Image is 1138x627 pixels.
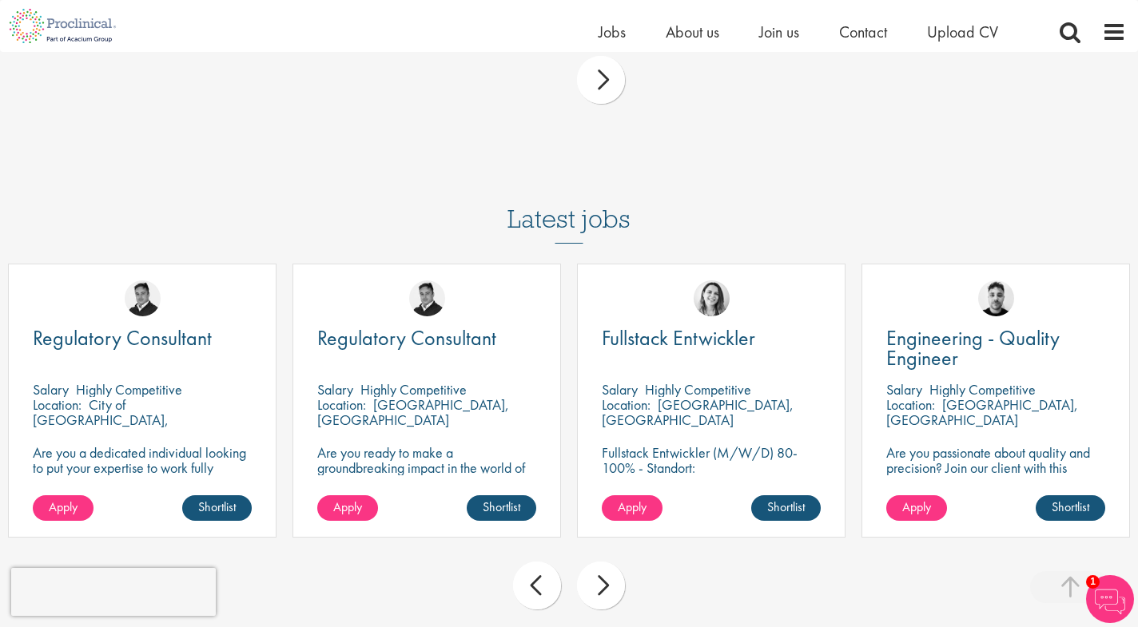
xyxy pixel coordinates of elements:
[507,165,631,244] h3: Latest jobs
[602,445,821,521] p: Fullstack Entwickler (M/W/D) 80-100% - Standort: [GEOGRAPHIC_DATA], [GEOGRAPHIC_DATA] - Arbeitsze...
[602,395,651,414] span: Location:
[602,380,638,399] span: Salary
[317,395,366,414] span: Location:
[33,395,169,444] p: City of [GEOGRAPHIC_DATA], [GEOGRAPHIC_DATA]
[602,495,663,521] a: Apply
[1036,495,1105,521] a: Shortlist
[317,380,353,399] span: Salary
[886,324,1060,371] span: Engineering - Quality Engineer
[602,395,794,429] p: [GEOGRAPHIC_DATA], [GEOGRAPHIC_DATA]
[467,495,536,521] a: Shortlist
[886,495,947,521] a: Apply
[694,280,730,316] img: Nur Ergiydiren
[886,395,935,414] span: Location:
[978,280,1014,316] img: Dean Fisher
[886,445,1105,506] p: Are you passionate about quality and precision? Join our client with this engineering role and he...
[751,495,821,521] a: Shortlist
[317,395,509,429] p: [GEOGRAPHIC_DATA], [GEOGRAPHIC_DATA]
[333,498,362,515] span: Apply
[513,562,561,609] div: prev
[599,22,626,42] a: Jobs
[33,324,212,351] span: Regulatory Consultant
[839,22,887,42] a: Contact
[886,328,1105,368] a: Engineering - Quality Engineer
[577,56,625,104] div: next
[886,395,1078,429] p: [GEOGRAPHIC_DATA], [GEOGRAPHIC_DATA]
[49,498,78,515] span: Apply
[317,445,536,521] p: Are you ready to make a groundbreaking impact in the world of biotechnology? Join a growing compa...
[317,328,536,348] a: Regulatory Consultant
[33,380,69,399] span: Salary
[618,498,647,515] span: Apply
[317,324,496,351] span: Regulatory Consultant
[182,495,252,521] a: Shortlist
[33,495,94,521] a: Apply
[929,380,1036,399] p: Highly Competitive
[1086,575,1100,589] span: 1
[927,22,998,42] a: Upload CV
[902,498,931,515] span: Apply
[125,280,161,316] img: Peter Duvall
[1086,575,1134,623] img: Chatbot
[666,22,719,42] a: About us
[33,445,252,521] p: Are you a dedicated individual looking to put your expertise to work fully flexibly in a remote p...
[759,22,799,42] a: Join us
[409,280,445,316] img: Peter Duvall
[577,562,625,609] div: next
[602,324,755,351] span: Fullstack Entwickler
[645,380,751,399] p: Highly Competitive
[602,328,821,348] a: Fullstack Entwickler
[33,328,252,348] a: Regulatory Consultant
[886,380,922,399] span: Salary
[360,380,467,399] p: Highly Competitive
[76,380,182,399] p: Highly Competitive
[317,495,378,521] a: Apply
[33,395,82,414] span: Location:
